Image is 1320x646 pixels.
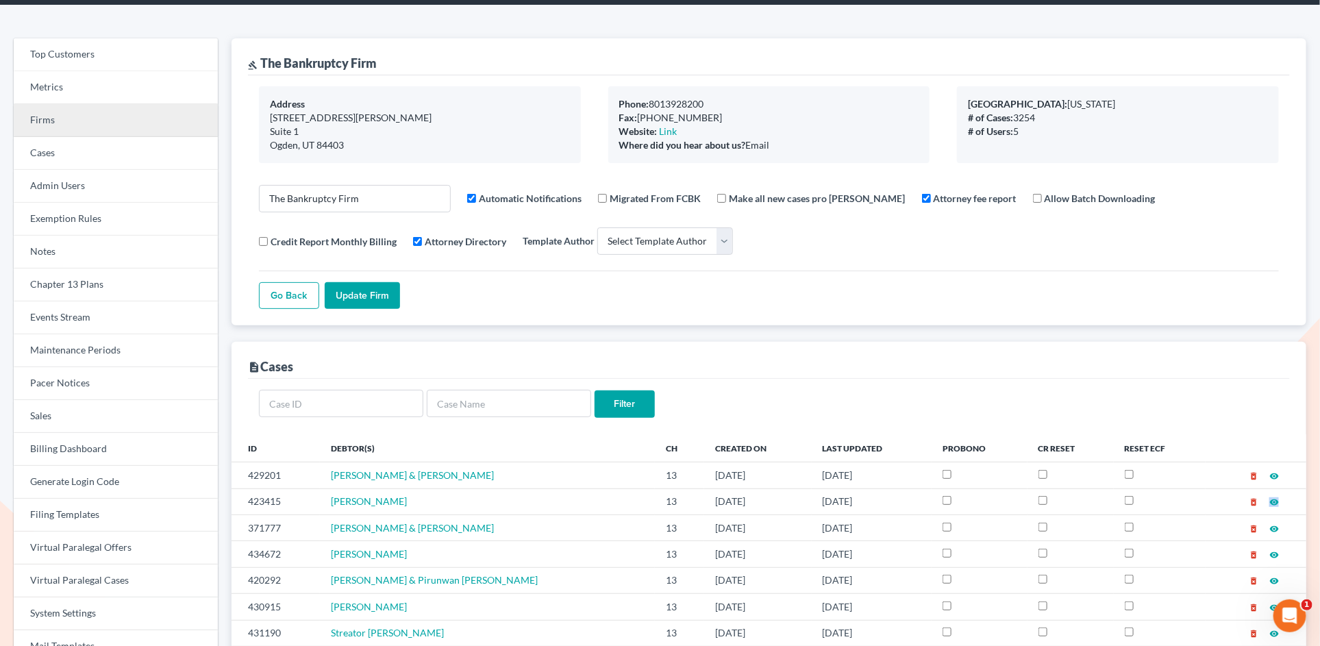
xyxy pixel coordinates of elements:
td: [DATE] [704,462,812,488]
b: [GEOGRAPHIC_DATA]: [968,98,1067,110]
label: Attorney Directory [425,234,506,249]
td: 13 [655,567,704,593]
a: delete_forever [1249,601,1258,612]
td: [DATE] [812,462,932,488]
div: The Bankruptcy Firm [248,55,377,71]
td: [DATE] [704,541,812,567]
i: delete_forever [1249,471,1258,481]
a: [PERSON_NAME] & Pirunwan [PERSON_NAME] [331,574,538,586]
td: [DATE] [812,488,932,514]
div: [STREET_ADDRESS][PERSON_NAME] [270,111,570,125]
i: description [248,361,260,373]
a: Virtual Paralegal Offers [14,532,218,564]
a: Pacer Notices [14,367,218,400]
td: [DATE] [812,514,932,541]
a: Metrics [14,71,218,104]
i: visibility [1269,576,1279,586]
a: Billing Dashboard [14,433,218,466]
input: Filter [595,390,655,418]
td: 13 [655,620,704,646]
a: Events Stream [14,301,218,334]
label: Allow Batch Downloading [1045,191,1156,206]
span: 1 [1302,599,1312,610]
a: Cases [14,137,218,170]
a: Sales [14,400,218,433]
a: delete_forever [1249,548,1258,560]
a: delete_forever [1249,627,1258,638]
a: Notes [14,236,218,269]
a: visibility [1269,469,1279,481]
b: Address [270,98,305,110]
a: Virtual Paralegal Cases [14,564,218,597]
label: Credit Report Monthly Billing [271,234,397,249]
i: visibility [1269,603,1279,612]
a: Maintenance Periods [14,334,218,367]
i: visibility [1269,629,1279,638]
td: [DATE] [704,488,812,514]
div: Cases [248,358,293,375]
a: visibility [1269,548,1279,560]
i: visibility [1269,550,1279,560]
td: 430915 [232,594,320,620]
a: Firms [14,104,218,137]
td: 13 [655,514,704,541]
div: Ogden, UT 84403 [270,138,570,152]
td: [DATE] [704,567,812,593]
b: # of Users: [968,125,1013,137]
i: delete_forever [1249,576,1258,586]
th: Reset ECF [1114,434,1206,462]
a: Top Customers [14,38,218,71]
a: visibility [1269,495,1279,507]
input: Case ID [259,390,423,417]
a: [PERSON_NAME] [331,548,407,560]
th: Last Updated [812,434,932,462]
b: Where did you hear about us? [619,139,746,151]
th: Ch [655,434,704,462]
i: visibility [1269,497,1279,507]
label: Automatic Notifications [479,191,582,206]
i: visibility [1269,524,1279,534]
div: Email [619,138,919,152]
a: visibility [1269,627,1279,638]
a: Filing Templates [14,499,218,532]
label: Attorney fee report [934,191,1017,206]
td: [DATE] [812,620,932,646]
a: [PERSON_NAME] & [PERSON_NAME] [331,522,494,534]
a: Streator [PERSON_NAME] [331,627,444,638]
b: Fax: [619,112,638,123]
i: delete_forever [1249,629,1258,638]
th: Debtor(s) [320,434,655,462]
i: gavel [248,60,258,70]
td: 420292 [232,567,320,593]
a: delete_forever [1249,574,1258,586]
iframe: Intercom live chat [1273,599,1306,632]
td: [DATE] [812,594,932,620]
a: [PERSON_NAME] [331,495,407,507]
td: 423415 [232,488,320,514]
td: [DATE] [812,541,932,567]
a: Admin Users [14,170,218,203]
div: 3254 [968,111,1268,125]
th: Created On [704,434,812,462]
a: [PERSON_NAME] [331,601,407,612]
td: 431190 [232,620,320,646]
div: [PHONE_NUMBER] [619,111,919,125]
td: [DATE] [704,514,812,541]
a: delete_forever [1249,522,1258,534]
div: [US_STATE] [968,97,1268,111]
input: Case Name [427,390,591,417]
span: [PERSON_NAME] & [PERSON_NAME] [331,469,494,481]
th: ID [232,434,320,462]
i: delete_forever [1249,550,1258,560]
td: 429201 [232,462,320,488]
td: 371777 [232,514,320,541]
a: Generate Login Code [14,466,218,499]
a: visibility [1269,522,1279,534]
label: Migrated From FCBK [610,191,701,206]
div: 5 [968,125,1268,138]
